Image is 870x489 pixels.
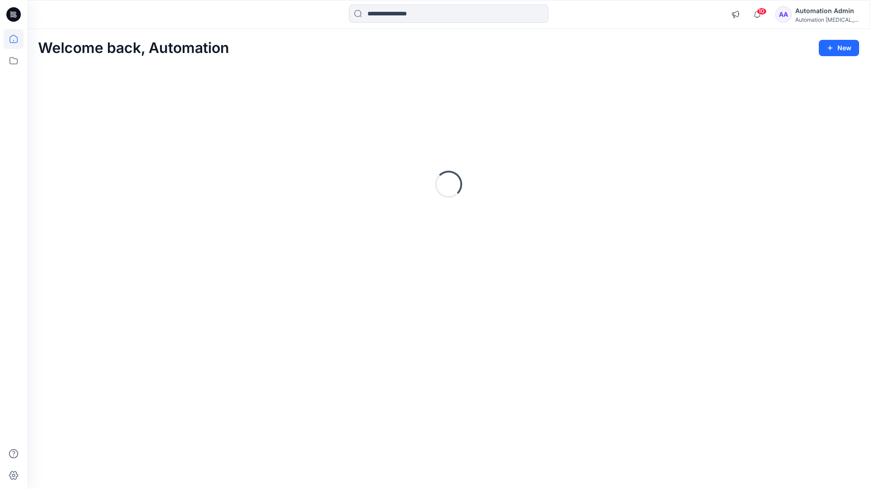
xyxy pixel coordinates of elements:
[757,8,767,15] span: 10
[795,5,859,16] div: Automation Admin
[38,40,229,57] h2: Welcome back, Automation
[775,6,792,23] div: AA
[819,40,859,56] button: New
[795,16,859,23] div: Automation [MEDICAL_DATA]...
